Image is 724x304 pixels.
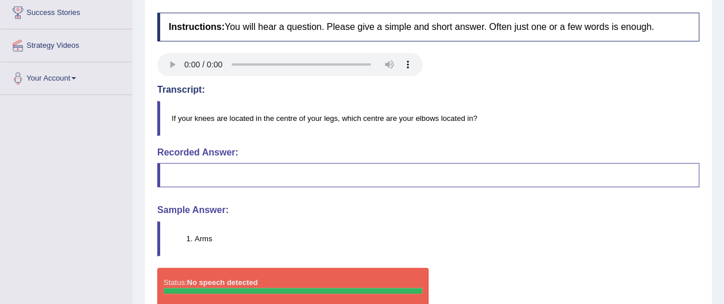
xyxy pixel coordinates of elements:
[157,13,699,41] h4: You will hear a question. Please give a simple and short answer. Often just one or a few words is...
[195,233,699,244] li: Arms
[157,147,699,158] h4: Recorded Answer:
[1,29,132,58] a: Strategy Videos
[157,205,699,215] h4: Sample Answer:
[157,85,699,95] h4: Transcript:
[157,101,699,136] blockquote: If your knees are located in the centre of your legs, which centre are your elbows located in?
[187,278,257,287] strong: No speech detected
[1,62,132,91] a: Your Account
[169,22,225,32] b: Instructions:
